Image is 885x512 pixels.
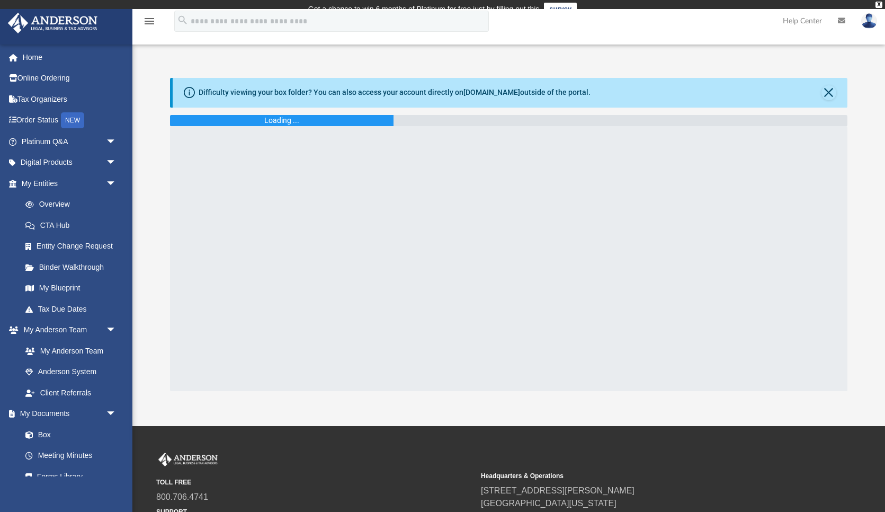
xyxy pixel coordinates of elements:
span: arrow_drop_down [106,131,127,153]
a: Overview [15,194,132,215]
a: Order StatusNEW [7,110,132,131]
div: Difficulty viewing your box folder? You can also access your account directly on outside of the p... [199,87,591,98]
div: NEW [61,112,84,128]
i: search [177,14,189,26]
a: Platinum Q&Aarrow_drop_down [7,131,132,152]
img: Anderson Advisors Platinum Portal [156,453,220,466]
a: Entity Change Request [15,236,132,257]
a: Box [15,424,122,445]
a: [DOMAIN_NAME] [463,88,520,96]
a: Anderson System [15,361,127,383]
a: Meeting Minutes [15,445,127,466]
a: My Documentsarrow_drop_down [7,403,127,425]
span: arrow_drop_down [106,152,127,174]
span: arrow_drop_down [106,320,127,341]
span: arrow_drop_down [106,403,127,425]
a: Digital Productsarrow_drop_down [7,152,132,173]
i: menu [143,15,156,28]
a: [GEOGRAPHIC_DATA][US_STATE] [481,499,616,508]
a: [STREET_ADDRESS][PERSON_NAME] [481,486,634,495]
a: Online Ordering [7,68,132,89]
a: Home [7,47,132,68]
a: menu [143,20,156,28]
div: Get a chance to win 6 months of Platinum for free just by filling out this [308,3,540,15]
a: My Anderson Teamarrow_drop_down [7,320,127,341]
button: Close [821,85,836,100]
a: Client Referrals [15,382,127,403]
a: My Anderson Team [15,340,122,361]
div: close [875,2,882,8]
a: CTA Hub [15,215,132,236]
a: survey [544,3,577,15]
img: Anderson Advisors Platinum Portal [5,13,101,33]
img: User Pic [861,13,877,29]
div: Loading ... [264,115,299,126]
a: My Entitiesarrow_drop_down [7,173,132,194]
a: Binder Walkthrough [15,257,132,278]
a: Tax Due Dates [15,298,132,320]
a: My Blueprint [15,278,127,299]
span: arrow_drop_down [106,173,127,195]
a: Tax Organizers [7,89,132,110]
a: Forms Library [15,466,122,487]
small: TOLL FREE [156,478,473,487]
a: 800.706.4741 [156,492,208,501]
small: Headquarters & Operations [481,471,798,481]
